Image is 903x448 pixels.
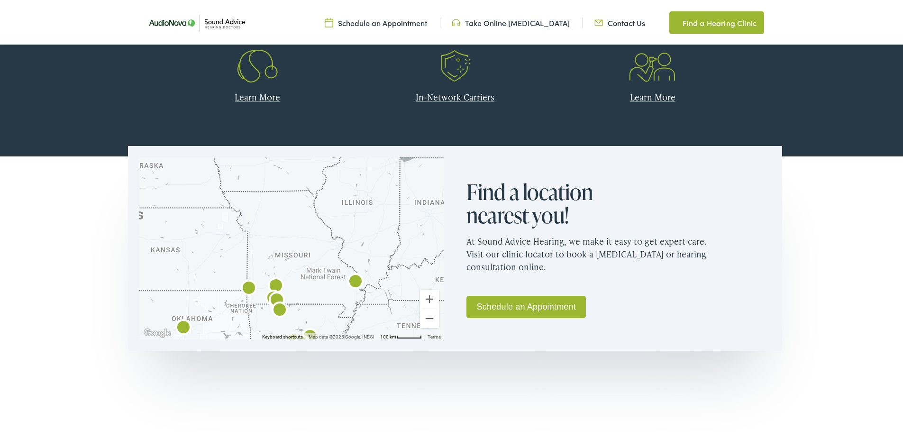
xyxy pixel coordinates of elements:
[630,89,675,101] a: Learn More
[364,13,547,70] a: Insurance Accepted
[340,265,371,296] div: AudioNova
[235,89,280,101] a: Learn More
[377,331,425,338] button: Map Scale: 100 km per 50 pixels
[258,282,289,312] div: Sound Advice Hearing Doctors by AudioNova
[466,178,618,225] h2: Find a location nearest you!
[265,294,295,324] div: AudioNova
[287,328,318,358] div: AudioNova
[466,225,771,279] p: At Sound Advice Hearing, we make it easy to get expert care. Visit our clinic locator to book a [...
[416,89,494,101] a: In-Network Carriers
[309,332,374,338] span: Map data ©2025 Google, INEGI
[452,16,570,26] a: Take Online [MEDICAL_DATA]
[234,272,264,302] div: AudioNova
[325,16,333,26] img: Calendar icon in a unique green color, symbolizing scheduling or date-related features.
[168,311,199,342] div: AudioNova
[325,16,427,26] a: Schedule an Appointment
[594,16,603,26] img: Icon representing mail communication in a unique green color, indicative of contact or communicat...
[380,332,396,338] span: 100 km
[594,16,645,26] a: Contact Us
[142,325,173,338] img: Google
[262,284,292,314] div: Sound Advice Hearing Doctors by AudioNova
[262,332,303,338] button: Keyboard shortcuts
[295,320,325,351] div: AudioNova
[420,307,439,326] button: Zoom out
[142,325,173,338] a: Open this area in Google Maps (opens a new window)
[669,9,764,32] a: Find a Hearing Clinic
[669,15,678,27] img: Map pin icon in a unique green color, indicating location-related features or services.
[561,13,744,70] a: Patient Care
[420,288,439,307] button: Zoom in
[452,16,460,26] img: Headphone icon in a unique green color, suggesting audio-related services or features.
[428,332,441,338] a: Terms (opens in new tab)
[466,294,586,316] a: Schedule an Appointment
[261,270,291,300] div: Sound Advice Hearing Doctors by AudioNova
[279,325,309,355] div: AudioNova
[166,13,349,70] a: Leading Technology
